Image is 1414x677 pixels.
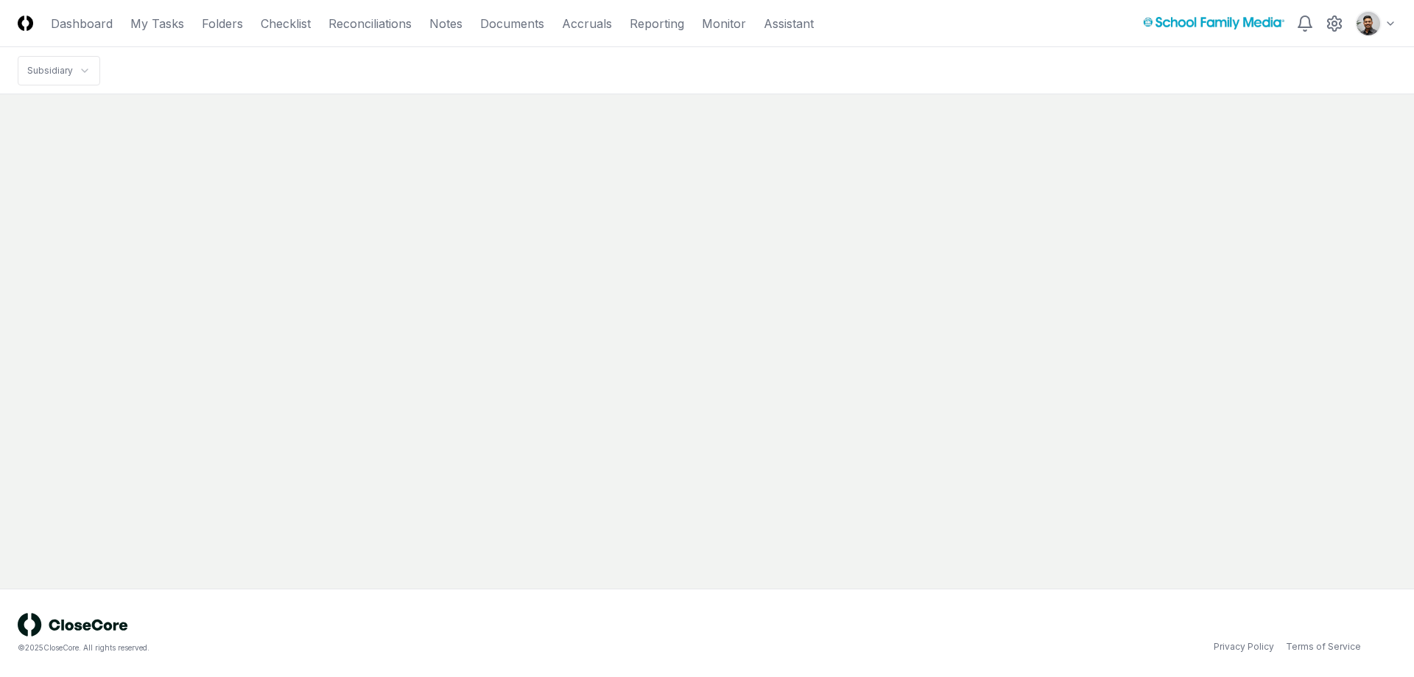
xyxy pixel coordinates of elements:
[764,15,814,32] a: Assistant
[18,642,707,653] div: © 2025 CloseCore. All rights reserved.
[1357,12,1380,35] img: d09822cc-9b6d-4858-8d66-9570c114c672_eec49429-a748-49a0-a6ec-c7bd01c6482e.png
[18,613,128,636] img: logo
[562,15,612,32] a: Accruals
[202,15,243,32] a: Folders
[51,15,113,32] a: Dashboard
[1214,640,1274,653] a: Privacy Policy
[480,15,544,32] a: Documents
[18,56,100,85] nav: breadcrumb
[1143,17,1284,29] img: School Family Media logo
[261,15,311,32] a: Checklist
[630,15,684,32] a: Reporting
[702,15,746,32] a: Monitor
[130,15,184,32] a: My Tasks
[429,15,462,32] a: Notes
[27,64,73,77] div: Subsidiary
[328,15,412,32] a: Reconciliations
[1286,640,1361,653] a: Terms of Service
[18,15,33,31] img: Logo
